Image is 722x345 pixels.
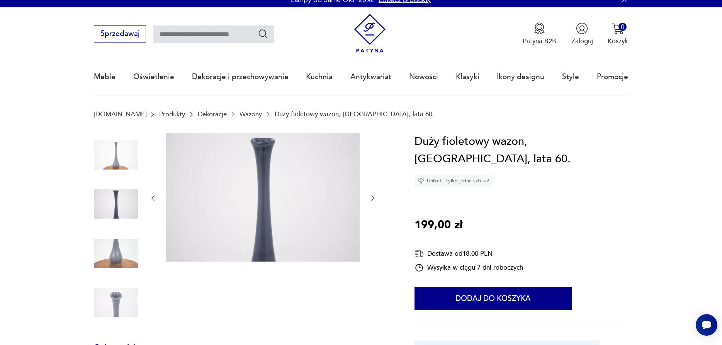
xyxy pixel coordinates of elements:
a: Promocje [597,59,628,95]
img: Ikona diamentu [418,177,425,184]
img: Zdjęcie produktu Duży fioletowy wazon, Polska, lata 60. [94,280,138,325]
a: Sprzedawaj [94,31,146,37]
a: Kuchnia [306,59,333,95]
button: Sprzedawaj [94,25,146,42]
p: Koszyk [608,37,628,46]
img: Zdjęcie produktu Duży fioletowy wazon, Polska, lata 60. [94,231,138,275]
p: 199,00 zł [415,216,462,234]
button: Zaloguj [571,22,593,46]
p: Duży fioletowy wazon, [GEOGRAPHIC_DATA], lata 60. [275,110,434,118]
img: Zdjęcie produktu Duży fioletowy wazon, Polska, lata 60. [166,133,360,262]
img: Ikona medalu [533,22,545,34]
img: Ikonka użytkownika [576,22,588,34]
a: Ikona medaluPatyna B2B [523,22,556,46]
div: 0 [618,23,627,31]
img: Ikona dostawy [415,249,424,258]
a: Style [562,59,579,95]
a: Klasyki [456,59,479,95]
img: Zdjęcie produktu Duży fioletowy wazon, Polska, lata 60. [94,182,138,226]
img: Zdjęcie produktu Duży fioletowy wazon, Polska, lata 60. [94,133,138,177]
a: Dekoracje [198,110,227,118]
button: 0Koszyk [608,22,628,46]
a: Ikony designu [497,59,544,95]
div: Wysyłka w ciągu 7 dni roboczych [415,263,523,272]
a: Produkty [159,110,185,118]
img: Patyna - sklep z meblami i dekoracjami vintage [350,14,389,53]
a: Meble [94,59,116,95]
a: Wazony [240,110,262,118]
button: Patyna B2B [523,22,556,46]
a: Antykwariat [350,59,391,95]
a: Oświetlenie [133,59,174,95]
p: Zaloguj [571,37,593,46]
a: Nowości [409,59,438,95]
iframe: Smartsupp widget button [696,314,717,336]
div: Dostawa od 18,00 PLN [415,249,523,258]
a: Dekoracje i przechowywanie [192,59,289,95]
img: Ikona koszyka [612,22,624,34]
p: Patyna B2B [523,37,556,46]
div: Unikat - tylko jedna sztuka! [415,175,493,187]
h1: Duży fioletowy wazon, [GEOGRAPHIC_DATA], lata 60. [415,133,628,168]
button: Dodaj do koszyka [415,287,572,310]
button: Szukaj [258,28,269,39]
a: [DOMAIN_NAME] [94,110,146,118]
